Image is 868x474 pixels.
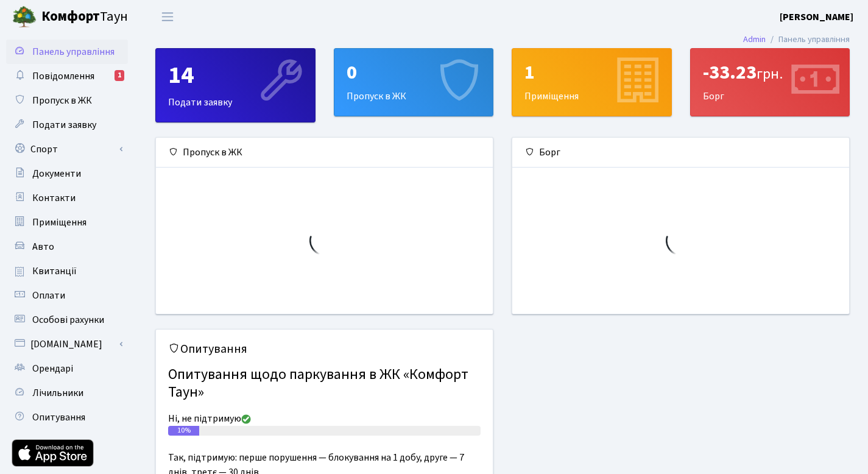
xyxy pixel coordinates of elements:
a: Подати заявку [6,113,128,137]
a: Опитування [6,405,128,430]
a: Оплати [6,283,128,308]
a: [DOMAIN_NAME] [6,332,128,356]
h5: Опитування [168,342,481,356]
div: Борг [691,49,850,116]
span: Орендарі [32,362,73,375]
a: Спорт [6,137,128,161]
a: Авто [6,235,128,259]
a: Особові рахунки [6,308,128,332]
a: Контакти [6,186,128,210]
span: Таун [41,7,128,27]
span: Подати заявку [32,118,96,132]
div: 1 [115,70,124,81]
div: 10% [168,426,199,436]
nav: breadcrumb [725,27,868,52]
a: 1Приміщення [512,48,672,116]
li: Панель управління [766,33,850,46]
span: Контакти [32,191,76,205]
span: Приміщення [32,216,86,229]
div: -33.23 [703,61,838,84]
span: Авто [32,240,54,253]
span: Документи [32,167,81,180]
span: Квитанції [32,264,77,278]
div: Подати заявку [156,49,315,122]
a: Лічильники [6,381,128,405]
img: logo.png [12,5,37,29]
span: Лічильники [32,386,83,400]
a: Приміщення [6,210,128,235]
a: Пропуск в ЖК [6,88,128,113]
a: Орендарі [6,356,128,381]
span: грн. [757,63,783,85]
span: Особові рахунки [32,313,104,327]
div: Приміщення [512,49,671,116]
span: Оплати [32,289,65,302]
div: 14 [168,61,303,90]
button: Переключити навігацію [152,7,183,27]
h4: Опитування щодо паркування в ЖК «Комфорт Таун» [168,361,481,406]
a: Повідомлення1 [6,64,128,88]
div: 0 [347,61,481,84]
div: 1 [524,61,659,84]
span: Опитування [32,411,85,424]
div: Пропуск в ЖК [334,49,493,116]
b: Комфорт [41,7,100,26]
div: Ні, не підтримую [168,411,481,426]
span: Повідомлення [32,69,94,83]
span: Пропуск в ЖК [32,94,92,107]
a: Панель управління [6,40,128,64]
a: Документи [6,161,128,186]
a: [PERSON_NAME] [780,10,853,24]
a: 0Пропуск в ЖК [334,48,494,116]
a: 14Подати заявку [155,48,316,122]
span: Панель управління [32,45,115,58]
a: Admin [743,33,766,46]
a: Квитанції [6,259,128,283]
div: Пропуск в ЖК [156,138,493,168]
div: Борг [512,138,849,168]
